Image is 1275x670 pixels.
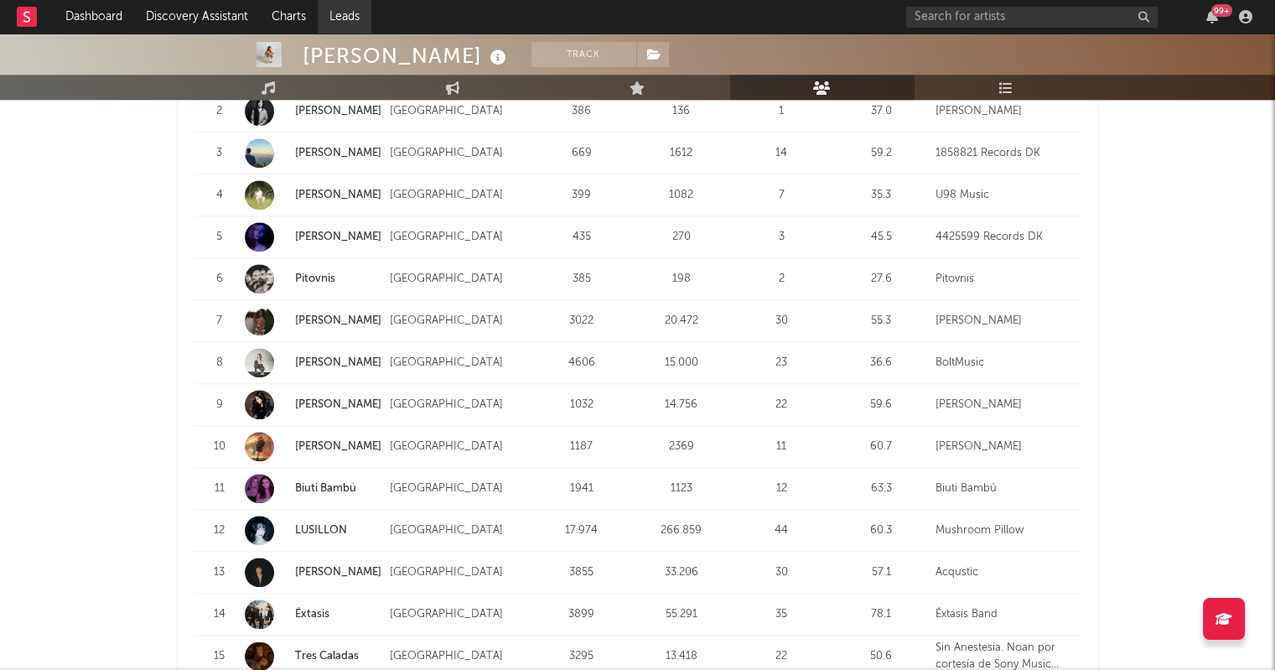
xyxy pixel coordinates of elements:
div: Pitovnis [936,271,1073,288]
div: [PERSON_NAME] [936,439,1073,455]
div: Éxtasis Band [936,606,1073,623]
input: Search for artists [906,7,1158,28]
div: [GEOGRAPHIC_DATA] [390,648,527,665]
div: 3295 [536,648,627,665]
div: 270 [635,229,727,246]
a: [PERSON_NAME] [245,138,382,168]
div: U98 Music [936,187,1073,204]
div: 45.5 [836,229,927,246]
div: 3 [203,145,236,162]
div: [GEOGRAPHIC_DATA] [390,271,527,288]
div: 14 [735,145,827,162]
div: 2369 [635,439,727,455]
a: [PERSON_NAME] [295,567,381,578]
div: 1858821 Records DK [936,145,1073,162]
a: [PERSON_NAME] [295,106,381,117]
div: 2 [203,103,236,120]
a: Pitovnis [245,264,382,293]
a: [PERSON_NAME] [295,231,381,242]
div: 23 [735,355,827,371]
div: 266.859 [635,522,727,539]
div: [PERSON_NAME] [936,103,1073,120]
div: 5 [203,229,236,246]
div: [GEOGRAPHIC_DATA] [390,564,527,581]
div: 59.2 [836,145,927,162]
a: [PERSON_NAME] [295,357,381,368]
div: 11 [203,480,236,497]
div: [GEOGRAPHIC_DATA] [390,103,527,120]
div: 22 [735,397,827,413]
div: 7 [203,313,236,330]
a: Pitovnis [295,273,335,284]
div: 1612 [635,145,727,162]
a: Tres Caladas [295,651,359,662]
a: Éxtasis [245,600,382,629]
div: 78.1 [836,606,927,623]
div: [GEOGRAPHIC_DATA] [390,229,527,246]
div: 14 [203,606,236,623]
div: BoltMusic [936,355,1073,371]
div: [GEOGRAPHIC_DATA] [390,397,527,413]
div: 8 [203,355,236,371]
div: 386 [536,103,627,120]
div: 55.291 [635,606,727,623]
a: [PERSON_NAME] [245,306,382,335]
a: Biuti Bambú [295,483,356,494]
a: [PERSON_NAME] [245,96,382,126]
div: 27.6 [836,271,927,288]
div: 36.6 [836,355,927,371]
div: [PERSON_NAME] [936,313,1073,330]
a: LUSILLON [245,516,382,545]
div: 22 [735,648,827,665]
a: [PERSON_NAME] [245,432,382,461]
div: 17.974 [536,522,627,539]
a: [PERSON_NAME] [245,222,382,252]
div: 1 [735,103,827,120]
div: 33.206 [635,564,727,581]
div: 12 [735,480,827,497]
div: 1032 [536,397,627,413]
a: [PERSON_NAME] [245,390,382,419]
div: 99 + [1211,4,1232,17]
div: 11 [735,439,827,455]
div: [PERSON_NAME] [303,42,511,70]
div: 399 [536,187,627,204]
div: [GEOGRAPHIC_DATA] [390,606,527,623]
a: [PERSON_NAME] [295,148,381,158]
div: 35.3 [836,187,927,204]
div: 4425599 Records DK [936,229,1073,246]
div: 435 [536,229,627,246]
a: [PERSON_NAME] [295,315,381,326]
div: 30 [735,564,827,581]
div: 12 [203,522,236,539]
div: 13 [203,564,236,581]
a: Biuti Bambú [245,474,382,503]
div: Mushroom Pillow [936,522,1073,539]
div: 44 [735,522,827,539]
div: 1082 [635,187,727,204]
div: 63.3 [836,480,927,497]
div: 37.0 [836,103,927,120]
div: 669 [536,145,627,162]
div: 6 [203,271,236,288]
div: 3 [735,229,827,246]
div: 15 [203,648,236,665]
div: 4606 [536,355,627,371]
a: [PERSON_NAME] [295,190,381,200]
div: 60.7 [836,439,927,455]
div: 3899 [536,606,627,623]
div: 13.418 [635,648,727,665]
div: 59.6 [836,397,927,413]
div: 3022 [536,313,627,330]
div: 30 [735,313,827,330]
div: [PERSON_NAME] [936,397,1073,413]
a: [PERSON_NAME] [295,399,381,410]
div: 1187 [536,439,627,455]
div: [GEOGRAPHIC_DATA] [390,439,527,455]
div: 60.3 [836,522,927,539]
div: 136 [635,103,727,120]
div: [GEOGRAPHIC_DATA] [390,187,527,204]
a: [PERSON_NAME] [295,441,381,452]
a: Éxtasis [295,609,329,620]
button: 99+ [1206,10,1218,23]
